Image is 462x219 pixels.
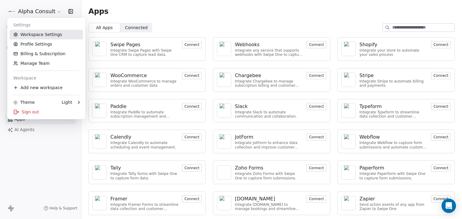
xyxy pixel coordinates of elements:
button: Connect [306,133,326,141]
div: Integrate Webflow to capture form submissions and automate customer engagement. [359,141,427,149]
span: Help & Support [50,206,77,211]
img: NA [220,134,229,149]
button: Connect [182,103,202,110]
div: Add new workspace [10,83,83,92]
button: Connect [306,164,326,172]
button: Connect [431,72,451,79]
div: Integrate Paddle to automate subscription management and customer engagement. [110,110,178,119]
span: Marketing [4,43,29,52]
div: Integrate Chargebee to manage subscription billing and customer data. [235,79,303,88]
button: Connect [431,164,451,172]
span: Apps [14,116,25,122]
div: Integrate Tally forms with Swipe One to capture form data. [110,172,178,180]
div: Stripe [359,72,374,79]
a: Manage Team [10,58,83,68]
span: AI Agents [14,127,35,133]
div: Integrate JotForm to enhance data collection and improve customer engagement. [235,141,303,149]
button: Connect [431,133,451,141]
img: NA [95,73,104,87]
button: Connect [306,72,326,79]
div: Zapier [359,195,375,202]
a: Billing & Subscription [10,49,83,58]
div: Integrate any service that supports webhooks with Swipe One to capture and automate data workflows. [235,48,303,57]
div: Integrate Stripe to automate billing and payments. [359,79,427,88]
span: Apps [88,7,109,16]
button: Connect [431,195,451,202]
div: Shopify [359,41,377,48]
div: Chargebee [235,72,261,79]
img: NA [220,165,229,180]
div: Integrate Framer Forms to streamline data collection and customer engagement. [110,202,178,211]
div: Webhooks [235,41,260,48]
div: Slack [235,103,248,110]
button: Connect [306,41,326,48]
div: Workspace [10,73,83,83]
div: Settings [10,20,83,30]
div: Webflow [359,133,380,141]
img: NA [344,103,353,118]
button: Connect [182,164,202,172]
div: Integrate WooCommerce to manage orders and customer data [110,79,178,88]
div: Swipe Pages [110,41,140,48]
button: Connect [431,103,451,110]
img: NA [95,103,104,118]
div: JotForm [235,133,253,141]
span: Contacts [4,22,26,31]
div: Open Intercom Messenger [442,199,456,213]
div: Integrate Zoho Forms with Swipe One to capture form submissions. [235,172,303,180]
button: Connect [182,133,202,141]
span: Connected [125,25,148,31]
a: Workspace Settings [10,30,83,39]
div: Framer [110,195,127,202]
div: Paperform [359,164,384,172]
div: Sign out [10,107,83,117]
div: WooCommerce [110,72,147,79]
img: NA [344,73,353,87]
img: NA [220,73,229,87]
img: NA [95,42,104,56]
img: NA [95,134,104,149]
div: Calendly [110,133,131,141]
button: Connect [306,103,326,110]
div: Zoho Forms [235,164,263,172]
div: Light [62,99,72,105]
div: Theme [13,99,35,105]
img: LOGO_GOOGLE_ALPHA%20CONSULT.png [8,8,16,15]
img: NA [220,42,229,56]
div: Integrate Typeform to streamline data collection and customer engagement. [359,110,427,119]
div: Send action events of any app from Zapier to Swipe One [359,202,427,211]
img: NA [344,165,353,180]
button: Connect [182,41,202,48]
span: Tools [4,106,19,115]
div: Tally [110,164,121,172]
div: Integrate Calendly to automate scheduling and event management. [110,141,178,149]
div: Integrate Slack to automate communication and collaboration. [235,110,303,119]
img: NA [344,134,353,149]
img: NA [344,196,353,210]
span: Sales [4,74,20,83]
span: Alpha Consult [18,7,55,15]
a: Profile Settings [10,39,83,49]
img: NA [95,196,104,210]
button: Connect [182,72,202,79]
div: Integrate Swipe Pages with Swipe One CRM to capture lead data. [110,48,178,57]
img: NA [220,103,229,118]
img: NA [344,42,353,56]
div: Integrate [DOMAIN_NAME] to manage bookings and streamline scheduling. [235,202,303,211]
div: Paddle [110,103,126,110]
div: Integrate Paperform with Swipe One to capture form submissions. [359,172,427,180]
button: Connect [182,195,202,202]
img: NA [95,165,104,180]
div: Typeform [359,103,382,110]
div: Integrate your store to automate your sales process [359,48,427,57]
img: NA [220,196,229,210]
button: Connect [306,195,326,202]
button: Connect [431,41,451,48]
div: [DOMAIN_NAME] [235,195,275,202]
